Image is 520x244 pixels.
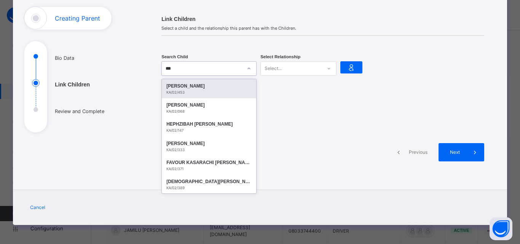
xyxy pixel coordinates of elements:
span: Cancel [30,204,45,211]
span: Search Child [161,54,188,60]
div: KA/02/453 [166,90,252,95]
span: Previous [408,149,429,156]
span: Link Children [161,15,484,23]
div: FAVOUR KASARACHI [PERSON_NAME] [166,159,252,166]
div: [DEMOGRAPHIC_DATA][PERSON_NAME] [166,178,252,185]
span: Select Relationship [260,54,300,60]
div: KA/02/147 [166,128,252,133]
div: KA/02/389 [166,185,252,191]
div: KA/02/068 [166,109,252,114]
div: HEPHZIBAH [PERSON_NAME] [166,120,252,128]
button: Open asap [490,217,512,240]
span: Next [444,149,466,156]
h1: Creating Parent [55,15,100,21]
div: Select... [265,61,282,76]
div: [PERSON_NAME] [166,140,252,147]
span: Select a child and the relationship this parent has with the Children. [161,25,484,32]
div: KA/02/371 [166,166,252,172]
div: [PERSON_NAME] [166,82,252,90]
div: KA/02/333 [166,147,252,153]
div: [PERSON_NAME] [166,101,252,109]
